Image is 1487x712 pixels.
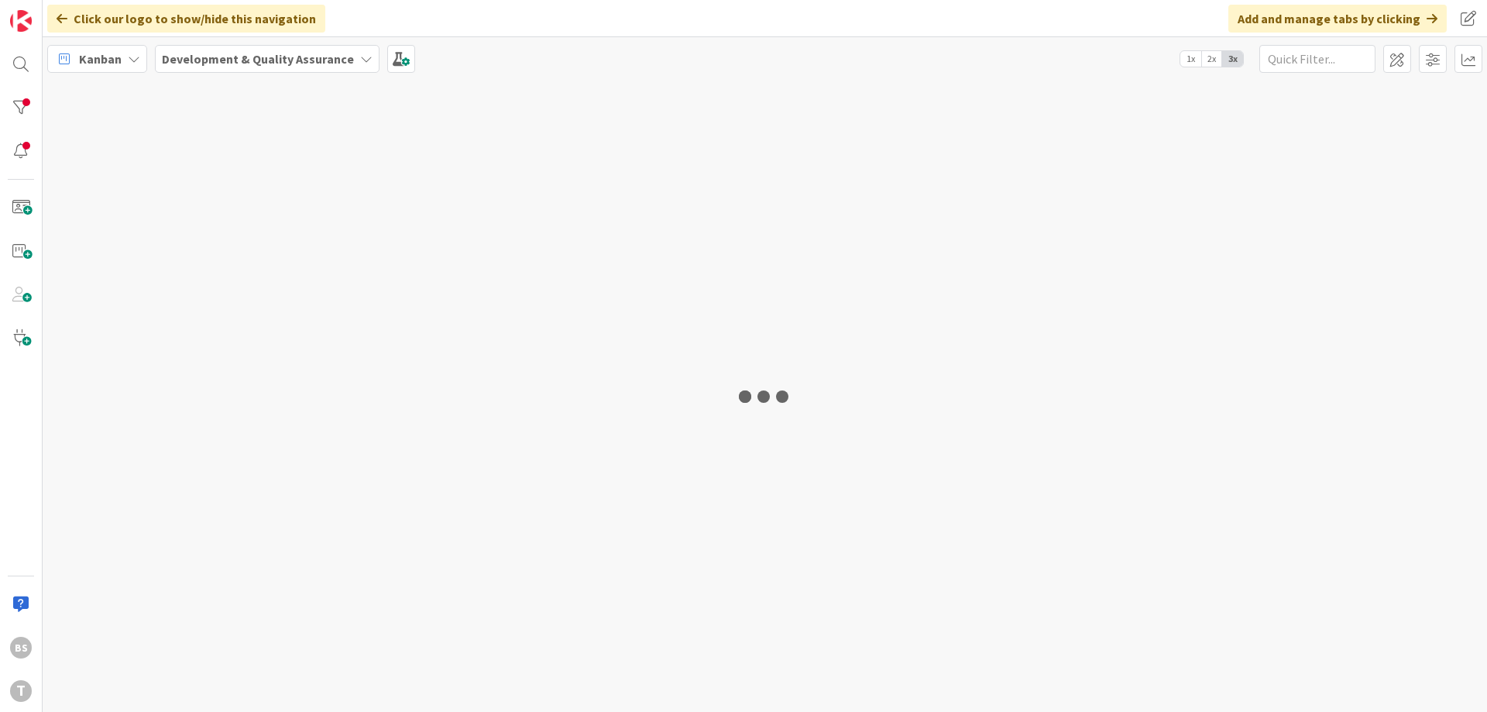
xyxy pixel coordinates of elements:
b: Development & Quality Assurance [162,51,354,67]
div: Add and manage tabs by clicking [1228,5,1447,33]
span: 1x [1180,51,1201,67]
img: Visit kanbanzone.com [10,10,32,32]
span: Kanban [79,50,122,68]
span: 3x [1222,51,1243,67]
div: Click our logo to show/hide this navigation [47,5,325,33]
div: BS [10,637,32,659]
input: Quick Filter... [1259,45,1375,73]
span: 2x [1201,51,1222,67]
div: T [10,680,32,702]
